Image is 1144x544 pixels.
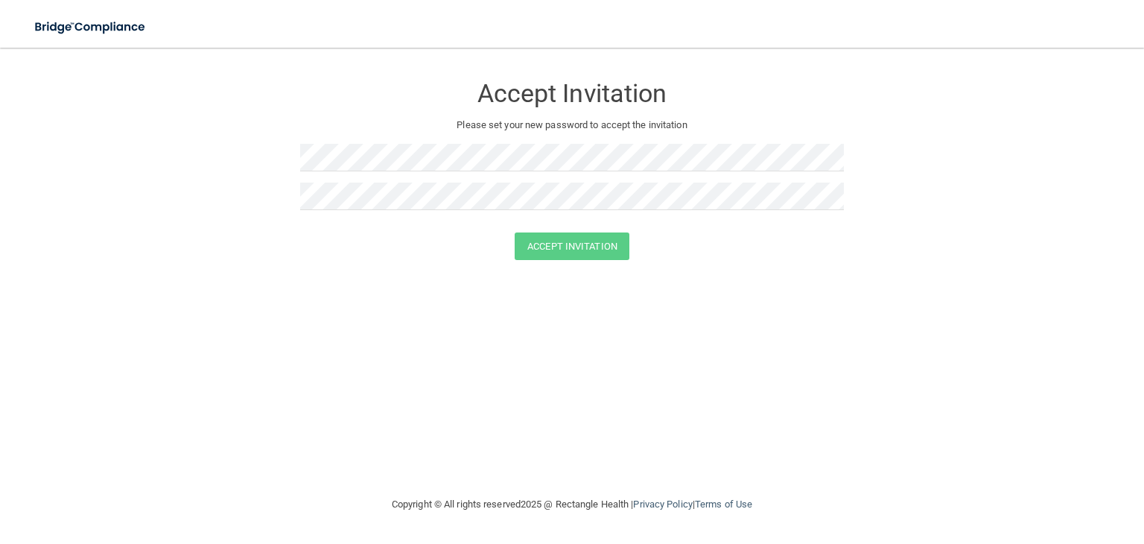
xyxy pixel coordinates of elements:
[887,446,1126,505] iframe: Drift Widget Chat Controller
[300,481,844,528] div: Copyright © All rights reserved 2025 @ Rectangle Health | |
[22,12,159,42] img: bridge_compliance_login_screen.278c3ca4.svg
[633,499,692,510] a: Privacy Policy
[300,80,844,107] h3: Accept Invitation
[515,233,629,260] button: Accept Invitation
[695,499,752,510] a: Terms of Use
[311,116,833,134] p: Please set your new password to accept the invitation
